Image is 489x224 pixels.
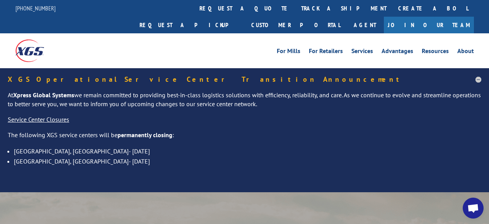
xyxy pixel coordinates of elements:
[346,17,384,33] a: Agent
[463,198,484,219] a: Open chat
[13,91,74,99] strong: Xpress Global Systems
[351,48,373,57] a: Services
[8,76,481,83] h5: XGS Operational Service Center Transition Announcement
[8,131,481,146] p: The following XGS service centers will be :
[457,48,474,57] a: About
[118,131,172,139] strong: permanently closing
[309,48,343,57] a: For Retailers
[134,17,245,33] a: Request a pickup
[277,48,300,57] a: For Mills
[382,48,413,57] a: Advantages
[8,91,481,115] p: At we remain committed to providing best-in-class logistics solutions with efficiency, reliabilit...
[14,156,481,166] li: [GEOGRAPHIC_DATA], [GEOGRAPHIC_DATA]- [DATE]
[8,115,69,123] u: Service Center Closures
[384,17,474,33] a: Join Our Team
[422,48,449,57] a: Resources
[245,17,346,33] a: Customer Portal
[15,4,56,12] a: [PHONE_NUMBER]
[14,146,481,156] li: [GEOGRAPHIC_DATA], [GEOGRAPHIC_DATA]- [DATE]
